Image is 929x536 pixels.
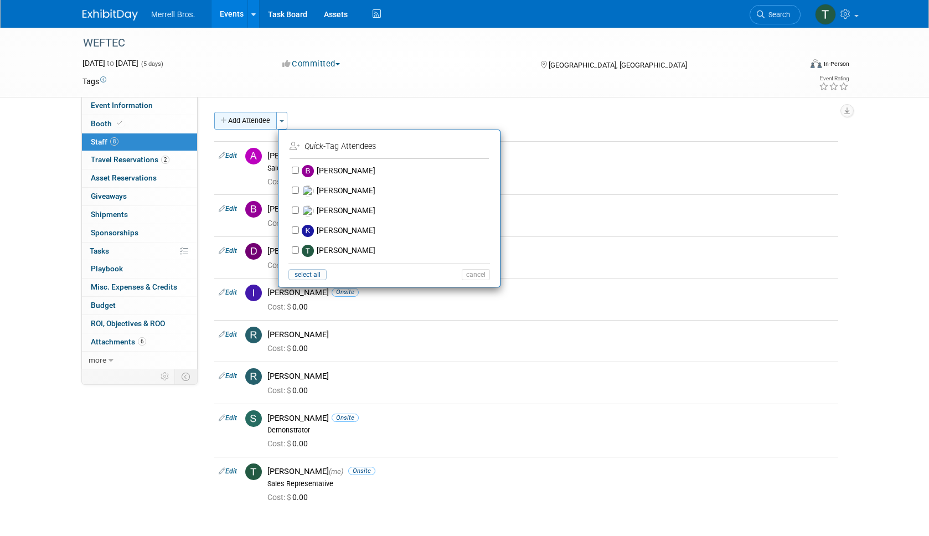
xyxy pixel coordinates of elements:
[82,97,197,115] a: Event Information
[267,480,834,488] div: Sales Representative
[267,177,292,186] span: Cost: $
[219,288,237,296] a: Edit
[219,152,237,159] a: Edit
[91,264,123,273] span: Playbook
[161,156,169,164] span: 2
[462,269,490,280] button: cancel
[549,61,687,69] span: [GEOGRAPHIC_DATA], [GEOGRAPHIC_DATA]
[267,261,312,270] span: 0.00
[267,371,834,382] div: [PERSON_NAME]
[329,467,343,476] span: (me)
[267,493,312,502] span: 0.00
[219,247,237,255] a: Edit
[823,60,849,68] div: In-Person
[302,225,314,237] img: K.jpg
[278,58,344,70] button: Committed
[219,467,237,475] a: Edit
[267,344,292,353] span: Cost: $
[245,368,262,385] img: R.jpg
[82,297,197,315] a: Budget
[91,137,118,146] span: Staff
[245,463,262,480] img: T.jpg
[348,467,375,475] span: Onsite
[82,133,197,151] a: Staff8
[267,344,312,353] span: 0.00
[299,201,494,221] label: [PERSON_NAME]
[91,337,146,346] span: Attachments
[89,355,106,364] span: more
[267,329,834,340] div: [PERSON_NAME]
[79,33,784,53] div: WEFTEC
[304,142,323,151] i: Quick
[82,333,197,351] a: Attachments6
[156,369,175,384] td: Personalize Event Tab Strip
[245,148,262,164] img: A.jpg
[91,119,125,128] span: Booth
[91,101,153,110] span: Event Information
[140,60,163,68] span: (5 days)
[151,10,195,19] span: Merrell Bros.
[332,414,359,422] span: Onsite
[138,337,146,346] span: 6
[267,287,834,298] div: [PERSON_NAME]
[267,261,292,270] span: Cost: $
[267,246,834,256] div: [PERSON_NAME]
[90,246,109,255] span: Tasks
[91,282,177,291] span: Misc. Expenses & Credits
[765,11,790,19] span: Search
[82,9,138,20] img: ExhibitDay
[267,302,312,311] span: 0.00
[290,138,487,156] td: -Tag Attendees
[302,245,314,257] img: T.jpg
[82,279,197,296] a: Misc. Expenses & Credits
[82,206,197,224] a: Shipments
[267,439,292,448] span: Cost: $
[299,181,494,201] label: [PERSON_NAME]
[245,285,262,301] img: I.jpg
[288,269,327,280] button: select all
[91,228,138,237] span: Sponsorships
[267,219,312,228] span: 0.00
[245,243,262,260] img: D.jpg
[267,164,834,173] div: Sales Representative
[267,426,834,435] div: Demonstrator
[267,439,312,448] span: 0.00
[245,410,262,427] img: S.jpg
[82,151,197,169] a: Travel Reservations2
[91,210,128,219] span: Shipments
[91,301,116,310] span: Budget
[815,4,836,25] img: Theresa Lucas
[299,241,494,261] label: [PERSON_NAME]
[267,204,834,214] div: [PERSON_NAME]
[82,315,197,333] a: ROI, Objectives & ROO
[91,319,165,328] span: ROI, Objectives & ROO
[219,331,237,338] a: Edit
[91,173,157,182] span: Asset Reservations
[82,76,106,87] td: Tags
[299,221,494,241] label: [PERSON_NAME]
[82,169,197,187] a: Asset Reservations
[332,288,359,296] span: Onsite
[82,260,197,278] a: Playbook
[267,466,834,477] div: [PERSON_NAME]
[267,151,834,161] div: [PERSON_NAME]
[811,59,822,68] img: Format-Inperson.png
[299,161,494,181] label: [PERSON_NAME]
[267,177,312,186] span: 0.00
[91,155,169,164] span: Travel Reservations
[267,386,292,395] span: Cost: $
[267,413,834,424] div: [PERSON_NAME]
[175,369,198,384] td: Toggle Event Tabs
[819,76,849,81] div: Event Rating
[82,59,138,68] span: [DATE] [DATE]
[245,201,262,218] img: B.jpg
[82,115,197,133] a: Booth
[219,414,237,422] a: Edit
[117,120,122,126] i: Booth reservation complete
[302,165,314,177] img: B.jpg
[82,352,197,369] a: more
[267,219,292,228] span: Cost: $
[110,137,118,146] span: 8
[82,224,197,242] a: Sponsorships
[219,205,237,213] a: Edit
